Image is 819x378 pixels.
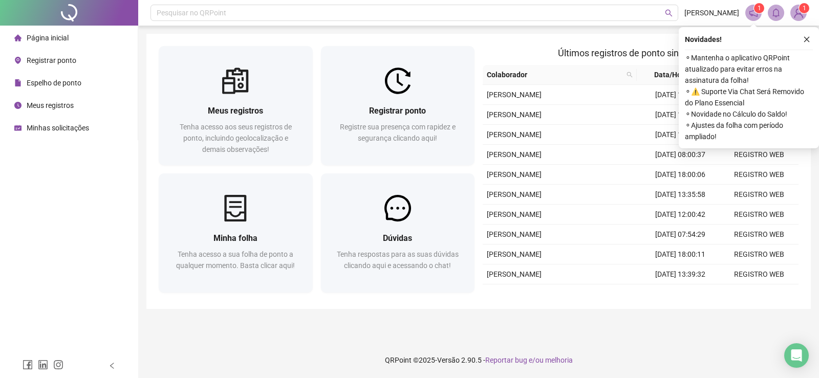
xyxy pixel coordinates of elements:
span: [PERSON_NAME] [487,110,542,119]
span: [PERSON_NAME] [487,150,542,159]
span: Espelho de ponto [27,79,81,87]
sup: Atualize o seu contato no menu Meus Dados [799,3,809,13]
span: search [627,72,633,78]
td: [DATE] 18:00:13 [641,85,720,105]
span: [PERSON_NAME] [487,210,542,218]
span: clock-circle [14,102,21,109]
span: Reportar bug e/ou melhoria [485,356,573,364]
td: [DATE] 07:54:29 [641,225,720,244]
td: [DATE] 18:00:06 [641,165,720,185]
span: Minhas solicitações [27,124,89,132]
td: REGISTRO WEB [720,165,799,185]
td: [DATE] 08:00:37 [641,145,720,165]
span: Registre sua presença com rapidez e segurança clicando aqui! [340,123,456,142]
span: [PERSON_NAME] [487,230,542,238]
a: DúvidasTenha respostas para as suas dúvidas clicando aqui e acessando o chat! [321,173,475,293]
span: 1 [758,5,761,12]
span: Meus registros [27,101,74,109]
span: search [665,9,673,17]
td: [DATE] 13:35:58 [641,185,720,205]
td: [DATE] 18:00:11 [641,244,720,264]
span: Minha folha [213,233,257,243]
span: facebook [23,360,33,370]
td: [DATE] 12:00:25 [641,284,720,304]
td: [DATE] 12:00:23 [641,125,720,145]
span: instagram [53,360,63,370]
span: ⚬ Ajustes da folha com período ampliado! [685,120,813,142]
span: Registrar ponto [369,106,426,116]
span: Registrar ponto [27,56,76,64]
span: Colaborador [487,69,622,80]
span: Data/Hora [641,69,702,80]
img: 90146 [791,5,806,20]
span: ⚬ Mantenha o aplicativo QRPoint atualizado para evitar erros na assinatura da folha! [685,52,813,86]
span: [PERSON_NAME] [684,7,739,18]
td: REGISTRO WEB [720,145,799,165]
span: [PERSON_NAME] [487,130,542,139]
div: Open Intercom Messenger [784,343,809,368]
span: file [14,79,21,86]
span: environment [14,57,21,64]
span: search [624,67,635,82]
th: Data/Hora [637,65,714,85]
span: [PERSON_NAME] [487,270,542,278]
a: Meus registrosTenha acesso aos seus registros de ponto, incluindo geolocalização e demais observa... [159,46,313,165]
td: REGISTRO WEB [720,284,799,304]
span: Novidades ! [685,34,722,45]
span: Dúvidas [383,233,412,243]
span: schedule [14,124,21,131]
span: ⚬ ⚠️ Suporte Via Chat Será Removido do Plano Essencial [685,86,813,108]
td: REGISTRO WEB [720,185,799,205]
span: home [14,34,21,41]
span: Meus registros [208,106,263,116]
span: 1 [803,5,806,12]
td: REGISTRO WEB [720,205,799,225]
span: Tenha acesso aos seus registros de ponto, incluindo geolocalização e demais observações! [180,123,292,153]
td: REGISTRO WEB [720,264,799,284]
span: ⚬ Novidade no Cálculo do Saldo! [685,108,813,120]
a: Registrar pontoRegistre sua presença com rapidez e segurança clicando aqui! [321,46,475,165]
span: left [109,362,116,369]
span: Últimos registros de ponto sincronizados [558,48,723,58]
td: [DATE] 13:39:32 [641,264,720,284]
a: Minha folhaTenha acesso a sua folha de ponto a qualquer momento. Basta clicar aqui! [159,173,313,293]
span: close [803,36,810,43]
td: [DATE] 13:37:11 [641,105,720,125]
span: [PERSON_NAME] [487,190,542,198]
span: Tenha respostas para as suas dúvidas clicando aqui e acessando o chat! [337,250,459,270]
span: bell [771,8,781,17]
sup: 1 [754,3,764,13]
td: REGISTRO WEB [720,244,799,264]
span: Página inicial [27,34,69,42]
span: [PERSON_NAME] [487,170,542,179]
span: Tenha acesso a sua folha de ponto a qualquer momento. Basta clicar aqui! [176,250,295,270]
span: [PERSON_NAME] [487,91,542,99]
footer: QRPoint © 2025 - 2.90.5 - [138,342,819,378]
td: REGISTRO WEB [720,225,799,244]
span: Versão [437,356,460,364]
span: [PERSON_NAME] [487,250,542,258]
td: [DATE] 12:00:42 [641,205,720,225]
span: linkedin [38,360,48,370]
span: notification [749,8,758,17]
